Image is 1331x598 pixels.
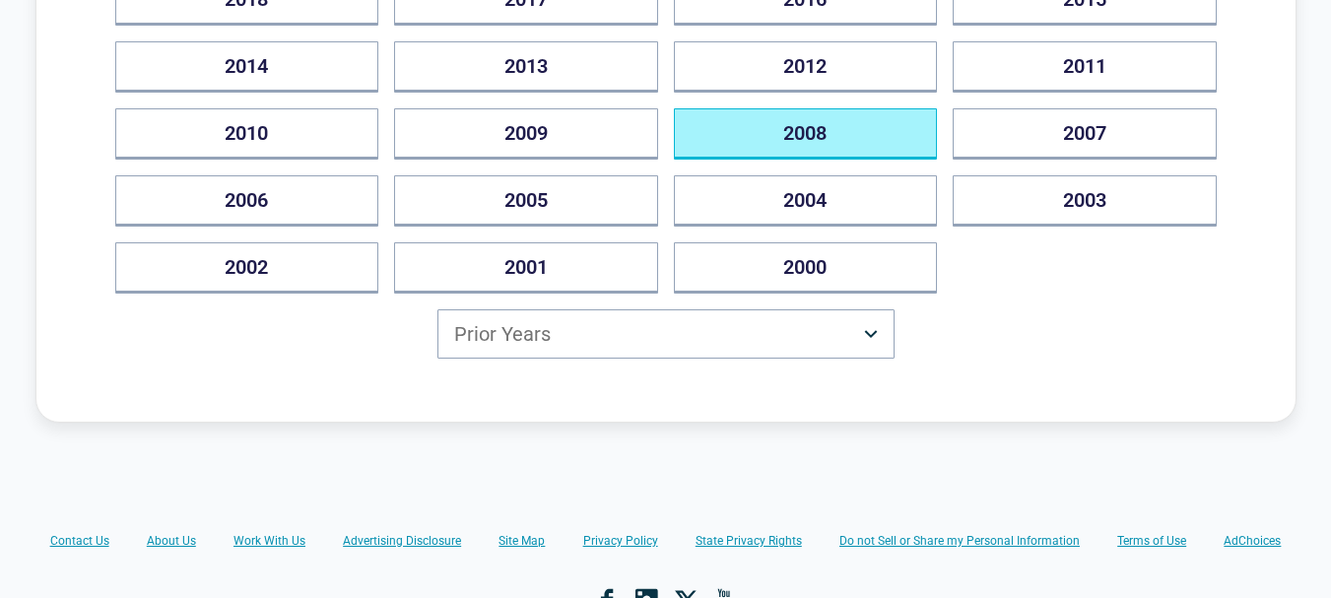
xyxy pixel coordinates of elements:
button: 2012 [674,41,938,93]
button: 2005 [394,175,658,227]
a: State Privacy Rights [696,533,802,549]
button: 2010 [115,108,379,160]
a: Privacy Policy [583,533,658,549]
a: Contact Us [50,533,109,549]
a: Site Map [499,533,545,549]
a: Work With Us [233,533,305,549]
button: 2009 [394,108,658,160]
a: Advertising Disclosure [343,533,461,549]
button: 2006 [115,175,379,227]
button: 2011 [953,41,1217,93]
button: Prior Years [437,309,895,359]
a: Do not Sell or Share my Personal Information [839,533,1080,549]
button: 2004 [674,175,938,227]
button: 2013 [394,41,658,93]
button: 2007 [953,108,1217,160]
button: 2003 [953,175,1217,227]
button: 2008 [674,108,938,160]
button: 2001 [394,242,658,294]
button: 2014 [115,41,379,93]
a: Terms of Use [1117,533,1186,549]
button: 2002 [115,242,379,294]
button: 2000 [674,242,938,294]
a: AdChoices [1224,533,1281,549]
a: About Us [147,533,196,549]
